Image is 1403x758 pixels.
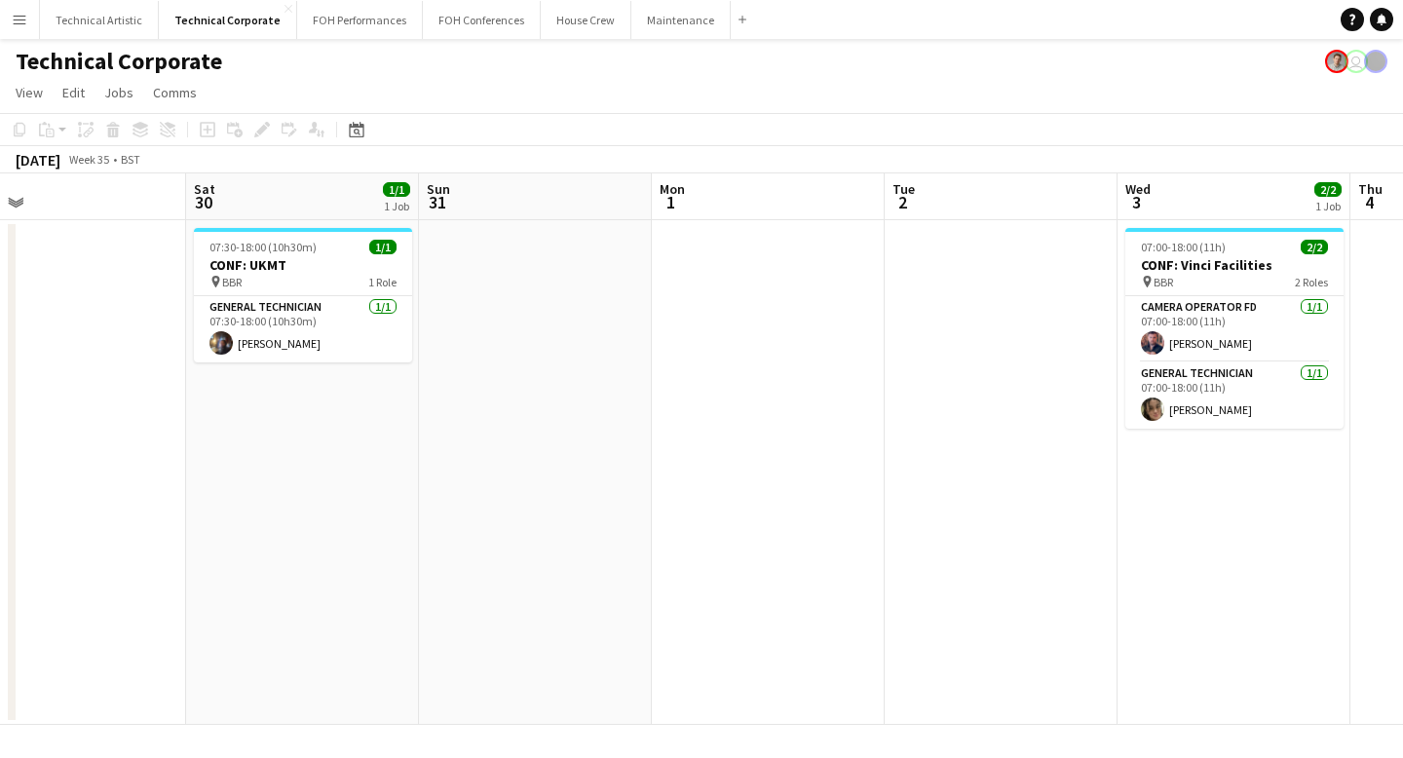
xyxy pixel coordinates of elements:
span: View [16,84,43,101]
span: 2/2 [1314,182,1342,197]
span: 1/1 [369,240,397,254]
app-user-avatar: Liveforce Admin [1345,50,1368,73]
a: Edit [55,80,93,105]
span: 1 Role [368,275,397,289]
span: 31 [424,191,450,213]
span: 07:00-18:00 (11h) [1141,240,1226,254]
span: Tue [892,180,915,198]
div: BST [121,152,140,167]
app-card-role: Camera Operator FD1/107:00-18:00 (11h)[PERSON_NAME] [1125,296,1344,362]
span: 2 [890,191,915,213]
span: Comms [153,84,197,101]
span: Edit [62,84,85,101]
button: Maintenance [631,1,731,39]
button: Technical Corporate [159,1,297,39]
span: BBR [1154,275,1173,289]
span: 1/1 [383,182,410,197]
span: Week 35 [64,152,113,167]
span: 07:30-18:00 (10h30m) [209,240,317,254]
span: BBR [222,275,242,289]
a: View [8,80,51,105]
a: Jobs [96,80,141,105]
span: 4 [1355,191,1383,213]
app-user-avatar: Gabrielle Barr [1364,50,1387,73]
div: [DATE] [16,150,60,170]
span: 1 [657,191,685,213]
span: Sat [194,180,215,198]
span: Mon [660,180,685,198]
button: FOH Performances [297,1,423,39]
span: Wed [1125,180,1151,198]
span: Jobs [104,84,133,101]
span: Sun [427,180,450,198]
h3: CONF: Vinci Facilities [1125,256,1344,274]
app-user-avatar: Tom PERM Jeyes [1325,50,1348,73]
button: Technical Artistic [40,1,159,39]
span: 2 Roles [1295,275,1328,289]
div: 1 Job [384,199,409,213]
app-job-card: 07:30-18:00 (10h30m)1/1CONF: UKMT BBR1 RoleGeneral Technician1/107:30-18:00 (10h30m)[PERSON_NAME] [194,228,412,362]
div: 1 Job [1315,199,1341,213]
a: Comms [145,80,205,105]
app-job-card: 07:00-18:00 (11h)2/2CONF: Vinci Facilities BBR2 RolesCamera Operator FD1/107:00-18:00 (11h)[PERSO... [1125,228,1344,429]
span: 30 [191,191,215,213]
span: 2/2 [1301,240,1328,254]
span: Thu [1358,180,1383,198]
span: 3 [1122,191,1151,213]
h3: CONF: UKMT [194,256,412,274]
button: House Crew [541,1,631,39]
app-card-role: General Technician1/107:00-18:00 (11h)[PERSON_NAME] [1125,362,1344,429]
button: FOH Conferences [423,1,541,39]
app-card-role: General Technician1/107:30-18:00 (10h30m)[PERSON_NAME] [194,296,412,362]
h1: Technical Corporate [16,47,222,76]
